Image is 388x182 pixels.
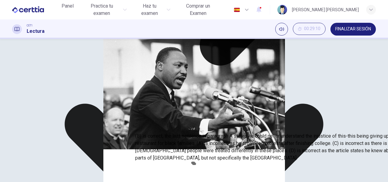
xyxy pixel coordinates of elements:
[27,28,45,35] h1: Lectura
[62,2,74,10] span: Panel
[178,2,219,17] span: Comprar un Examen
[233,8,241,12] img: es
[304,26,320,31] span: 00:29:10
[292,6,359,13] div: [PERSON_NAME] [PERSON_NAME]
[277,5,287,15] img: Profile picture
[134,2,165,17] span: Haz tu examen
[335,27,371,32] span: FINALIZAR SESIÓN
[293,23,326,36] div: Ocultar
[12,4,44,16] img: CERTTIA logo
[27,23,33,28] span: CET1
[275,23,288,36] div: Silenciar
[82,2,122,17] span: Practica tu examen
